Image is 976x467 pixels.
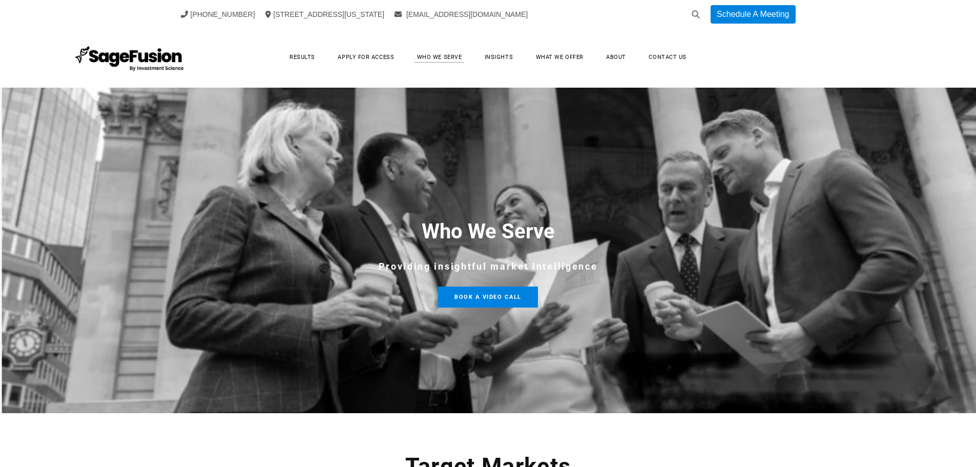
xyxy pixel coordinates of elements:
[422,219,555,243] font: Who We Serve
[438,287,538,308] a: book a video call
[265,10,385,18] a: [STREET_ADDRESS][US_STATE]
[474,49,523,65] a: Insights
[279,49,325,65] a: Results
[526,49,594,65] a: What We Offer
[638,49,697,65] a: Contact Us
[407,49,472,65] a: Who We Serve
[327,49,404,65] a: Apply for Access
[159,425,818,454] div: ​
[181,10,255,18] a: [PHONE_NUMBER]
[596,49,636,65] a: About
[711,5,795,24] a: Schedule A Meeting
[394,10,528,18] a: [EMAIL_ADDRESS][DOMAIN_NAME]
[72,39,188,75] img: SageFusion | Intelligent Investment Management
[379,261,598,272] span: Providing insightful market intelligence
